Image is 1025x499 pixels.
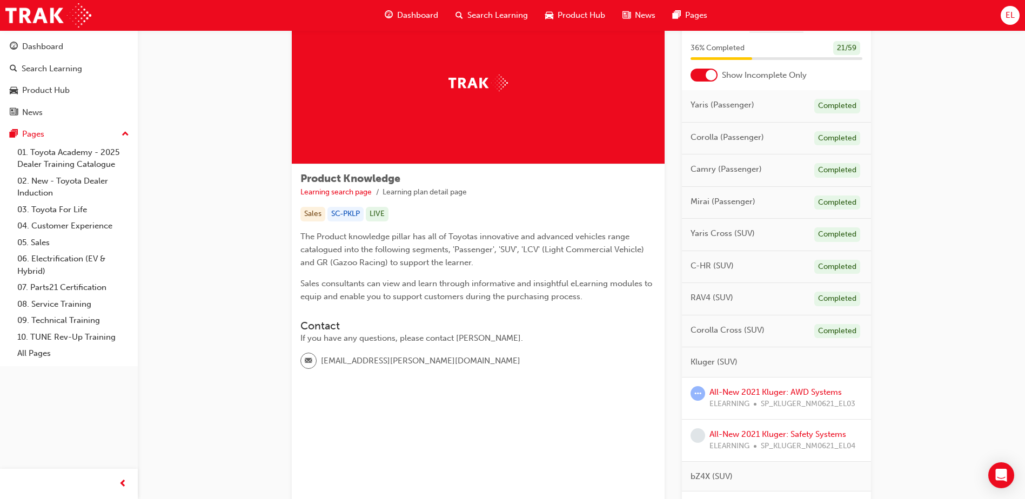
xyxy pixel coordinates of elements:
span: Camry (Passenger) [691,163,762,176]
span: Dashboard [397,9,438,22]
span: Mirai (Passenger) [691,195,755,208]
span: email-icon [305,354,312,368]
a: Product Hub [4,80,133,100]
div: Product Hub [22,84,70,97]
span: Show Incomplete Only [722,69,807,82]
a: 06. Electrification (EV & Hybrid) [13,251,133,279]
div: Pages [22,128,44,140]
div: LIVE [366,207,388,221]
span: C-HR (SUV) [691,260,734,272]
img: Trak [448,75,508,91]
span: Corolla (Passenger) [691,131,764,144]
span: pages-icon [10,130,18,139]
li: Learning plan detail page [383,186,467,199]
span: The Product knowledge pillar has all of Toyotas innovative and advanced vehicles range catalogued... [300,232,646,267]
h3: Contact [300,320,656,332]
div: Completed [814,131,860,146]
a: news-iconNews [614,4,664,26]
div: News [22,106,43,119]
span: Sales consultants can view and learn through informative and insightful eLearning modules to equi... [300,279,654,301]
span: car-icon [545,9,553,22]
div: Completed [814,324,860,339]
span: Yaris Cross (SUV) [691,227,755,240]
a: 04. Customer Experience [13,218,133,234]
span: SP_KLUGER_NM0621_EL04 [761,440,855,453]
img: Trak [5,3,91,28]
span: pages-icon [673,9,681,22]
button: Pages [4,124,133,144]
span: RAV4 (SUV) [691,292,733,304]
a: 09. Technical Training [13,312,133,329]
a: Search Learning [4,59,133,79]
span: ELEARNING [709,398,749,410]
span: Search Learning [467,9,528,22]
span: Corolla Cross (SUV) [691,324,765,336]
span: guage-icon [10,42,18,52]
span: Kluger (SUV) [691,356,738,368]
button: EL [1001,6,1020,25]
span: guage-icon [385,9,393,22]
span: News [635,9,655,22]
span: up-icon [122,127,129,141]
span: bZ4X (SUV) [691,470,733,483]
a: 10. TUNE Rev-Up Training [13,329,133,346]
div: Completed [814,227,860,242]
span: SP_KLUGER_NM0621_EL03 [761,398,855,410]
span: 36 % Completed [691,42,745,55]
a: search-iconSearch Learning [447,4,537,26]
a: 03. Toyota For Life [13,201,133,218]
a: guage-iconDashboard [376,4,447,26]
div: Sales [300,207,325,221]
a: 08. Service Training [13,296,133,313]
span: EL [1006,9,1015,22]
button: DashboardSearch LearningProduct HubNews [4,35,133,124]
span: ELEARNING [709,440,749,453]
span: search-icon [455,9,463,22]
div: If you have any questions, please contact [PERSON_NAME]. [300,332,656,345]
span: news-icon [10,108,18,118]
span: prev-icon [119,477,127,491]
span: Product Knowledge [300,172,400,185]
a: pages-iconPages [664,4,716,26]
span: learningRecordVerb_ATTEMPT-icon [691,386,705,401]
div: Search Learning [22,63,82,75]
a: 02. New - Toyota Dealer Induction [13,173,133,201]
a: 07. Parts21 Certification [13,279,133,296]
div: Completed [814,99,860,113]
a: All Pages [13,345,133,362]
span: search-icon [10,64,17,74]
a: News [4,103,133,123]
a: car-iconProduct Hub [537,4,614,26]
div: 21 / 59 [833,41,860,56]
span: Pages [685,9,707,22]
div: Dashboard [22,41,63,53]
div: Completed [814,163,860,178]
a: All-New 2021 Kluger: AWD Systems [709,387,842,397]
a: All-New 2021 Kluger: Safety Systems [709,429,846,439]
div: Completed [814,292,860,306]
span: news-icon [622,9,631,22]
a: Learning search page [300,187,372,197]
span: [EMAIL_ADDRESS][PERSON_NAME][DOMAIN_NAME] [321,355,520,367]
div: Completed [814,195,860,210]
span: car-icon [10,86,18,96]
span: Product Hub [558,9,605,22]
a: 05. Sales [13,234,133,251]
span: learningRecordVerb_NONE-icon [691,428,705,443]
div: SC-PKLP [327,207,364,221]
div: Completed [814,260,860,274]
span: Yaris (Passenger) [691,99,754,111]
a: Dashboard [4,37,133,57]
div: Open Intercom Messenger [988,462,1014,488]
a: 01. Toyota Academy - 2025 Dealer Training Catalogue [13,144,133,173]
